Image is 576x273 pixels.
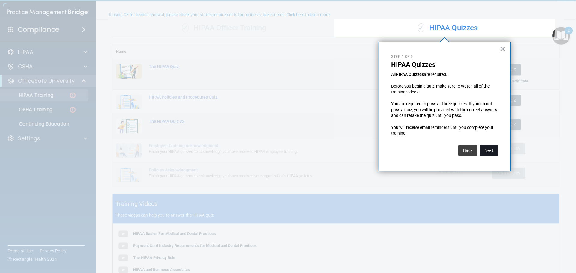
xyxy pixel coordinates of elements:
span: All [391,72,396,77]
p: You will receive email reminders until you complete your training. [391,125,498,136]
strong: HIPAA Quizzes [396,72,424,77]
p: HIPAA Quizzes [391,61,498,69]
button: Next [480,145,498,156]
p: You are required to pass all three quizzes. If you do not pass a quiz, you will be provided with ... [391,101,498,119]
button: Back [458,145,477,156]
div: HIPAA Quizzes [336,19,559,37]
span: are required. [424,72,447,77]
p: Step 1 of 5 [391,54,498,59]
iframe: Drift Widget Chat Controller [546,232,569,254]
p: Before you begin a quiz, make sure to watch all of the training videos. [391,83,498,95]
span: ✓ [418,23,424,32]
button: Close [500,44,505,54]
button: Open Resource Center, 2 new notifications [552,27,570,45]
